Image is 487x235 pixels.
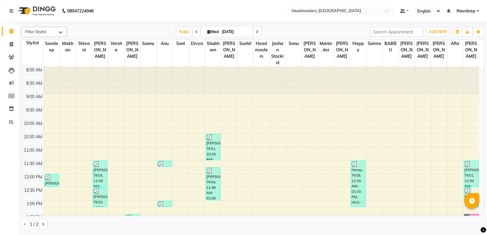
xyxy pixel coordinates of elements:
span: Varsha [108,40,124,54]
span: [PERSON_NAME] [302,40,318,60]
div: [PERSON_NAME], TK01, 10:30 AM-11:30 AM, HCL - Hair Cut by Senior Hair Stylist [206,134,220,160]
span: Navdeep [457,8,475,14]
div: [PERSON_NAME], TK06, 12:00 PM-12:30 PM, SSL - Shampoo [45,174,59,187]
div: [PERSON_NAME], TK03, 12:30 PM-01:15 PM, BRD - [PERSON_NAME] [93,188,107,207]
span: Sandeep [44,40,60,54]
span: Makhan [60,40,76,54]
div: 8:30 AM [25,80,44,87]
span: [PERSON_NAME] [415,40,431,60]
img: logo [16,2,57,19]
div: 9:00 AM [25,94,44,100]
span: Headmasters [254,40,269,60]
div: Headmasters, TK02, 11:30 AM-11:45 AM, TH-EB - Eyebrows [158,161,172,167]
div: 12:30 PM [23,187,44,194]
div: 1:30 PM [25,214,44,220]
span: Anu [157,40,173,47]
div: [PERSON_NAME], TK04, 01:00 PM-01:15 PM, TH-EB - Eyebrows [158,201,172,207]
span: Today [177,27,192,36]
div: 1:00 PM [25,201,44,207]
span: Sushil [237,40,253,47]
span: Shubham [205,40,221,54]
span: Sunny [141,40,156,47]
span: [PERSON_NAME] [334,40,350,60]
div: 11:00 AM [23,147,44,154]
span: [PERSON_NAME] [124,40,140,60]
div: 10:00 AM [23,120,44,127]
span: Wed [206,29,220,34]
b: 08047224946 [67,2,94,19]
span: [PERSON_NAME] [221,40,237,60]
span: [PERSON_NAME] [92,40,108,60]
span: Afia [447,40,463,47]
input: Search Appointment [370,27,424,36]
div: [PERSON_NAME], TK08, 12:30 PM-01:00 PM, SSL - Shampoo [464,188,471,200]
div: abhishek, TK09, 01:30 PM-02:15 PM, HCGD - Hair Cut by Creative Director [125,214,140,233]
iframe: chat widget [461,211,481,229]
button: ADD NEW [427,28,448,36]
span: Sonu [286,40,302,47]
div: [PERSON_NAME], TK03, 11:30 AM-12:30 PM, HCG - Hair Cut by Senior Hair Stylist [93,161,107,187]
div: Honey, TK05, 11:30 AM-01:15 PM, HCG - Hair Cut by Senior Hair Stylist,BRD - [PERSON_NAME] [351,161,366,207]
span: Divya [189,40,205,47]
span: [PERSON_NAME] [463,40,479,60]
input: 2025-09-03 [220,27,251,36]
span: ADD NEW [429,29,447,34]
div: 12:00 PM [23,174,44,180]
span: Maninder [318,40,334,54]
span: BABBU [383,40,398,54]
div: 8:00 AM [25,67,44,73]
div: 11:30 AM [23,161,44,167]
span: [PERSON_NAME] [399,40,415,60]
span: [PERSON_NAME] [431,40,447,60]
span: Jashan stockist [270,40,286,67]
div: [PERSON_NAME], TK01, 11:30 AM-12:30 PM, HCL - Hair Cut by Senior Hair Stylist [464,161,478,187]
span: Filter Stylist [25,29,47,34]
span: Soni [173,40,189,47]
div: 10:30 AM [23,134,44,140]
div: [PERSON_NAME], TK04, 11:45 AM-01:00 PM, RT-ES - Essensity Root Touchup(one inch only) [206,168,220,200]
div: Stylist [22,40,44,46]
span: Saima [366,40,382,47]
span: Happy [350,40,366,54]
div: 9:30 AM [25,107,44,113]
span: 1 / 2 [30,221,38,228]
span: Shivani [76,40,92,54]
